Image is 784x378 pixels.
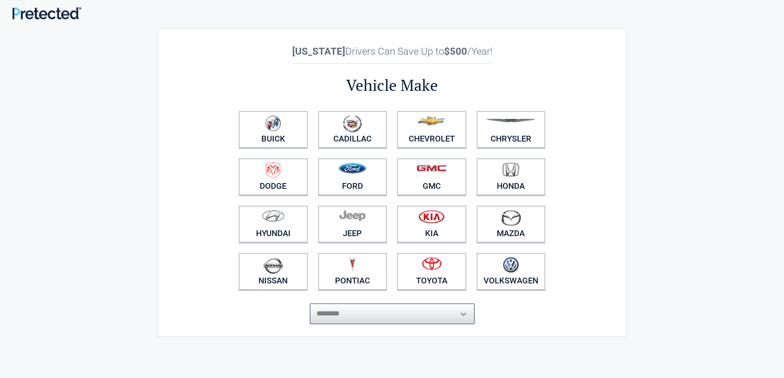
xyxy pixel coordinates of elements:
img: cadillac [343,115,362,132]
a: Nissan [239,253,308,290]
a: GMC [397,158,466,195]
a: Buick [239,111,308,148]
a: Hyundai [239,206,308,243]
a: Toyota [397,253,466,290]
img: nissan [263,257,283,274]
img: ford [339,163,366,174]
a: Pontiac [318,253,387,290]
img: toyota [422,257,442,270]
img: jeep [339,210,365,221]
img: chrysler [486,119,536,123]
a: Chevrolet [397,111,466,148]
img: honda [502,162,519,177]
img: mazda [500,210,521,226]
a: Cadillac [318,111,387,148]
img: hyundai [262,210,285,222]
img: pontiac [348,257,356,273]
a: Ford [318,158,387,195]
a: Dodge [239,158,308,195]
img: gmc [416,165,447,172]
a: Mazda [477,206,546,243]
img: dodge [266,162,280,179]
h2: Drivers Can Save Up to /Year [234,46,551,57]
a: Volkswagen [477,253,546,290]
h2: Vehicle Make [234,75,551,96]
img: Main Logo [12,7,81,19]
img: kia [419,210,444,223]
b: $500 [444,46,467,57]
img: buick [265,115,281,132]
b: [US_STATE] [292,46,345,57]
a: Honda [477,158,546,195]
img: chevrolet [418,116,445,125]
a: Chrysler [477,111,546,148]
a: Jeep [318,206,387,243]
img: volkswagen [503,257,519,273]
a: Kia [397,206,466,243]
